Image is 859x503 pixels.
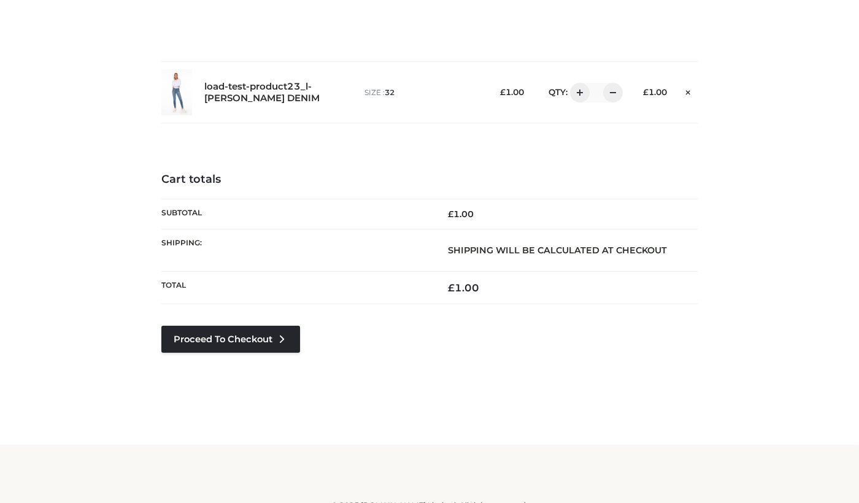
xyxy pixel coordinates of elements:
span: 32 [385,88,395,97]
span: £ [643,87,649,97]
span: £ [448,282,455,294]
th: Total [161,272,429,304]
bdi: 1.00 [500,87,524,97]
img: load-test-product23_l-PARKER SMITH DENIM - 32 [161,69,192,115]
th: Shipping: [161,229,429,271]
a: load-test-product23_l-[PERSON_NAME] DENIM [204,81,337,104]
span: £ [500,87,506,97]
th: Subtotal [161,199,429,229]
h4: Cart totals [161,173,698,186]
div: QTY: [536,83,618,102]
bdi: 1.00 [448,282,479,294]
bdi: 1.00 [448,209,474,220]
strong: Shipping will be calculated at checkout [448,245,667,256]
span: £ [448,209,453,220]
bdi: 1.00 [643,87,667,97]
p: size : [364,87,476,98]
a: Remove this item [679,83,698,99]
a: Proceed to Checkout [161,326,300,353]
